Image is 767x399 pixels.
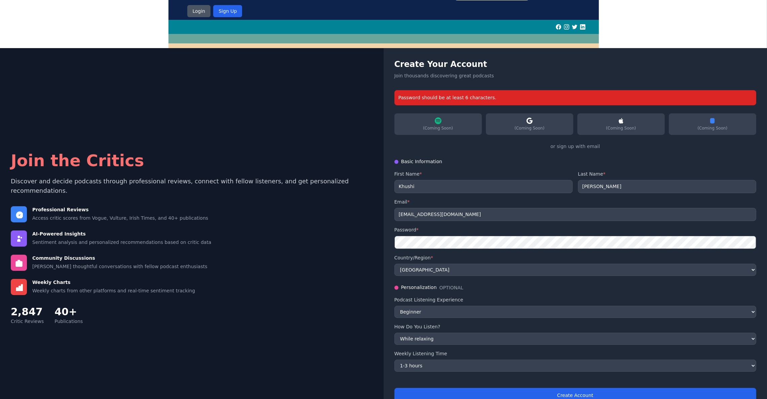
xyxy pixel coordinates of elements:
[32,279,195,286] h3: Weekly Charts
[213,5,242,17] button: Sign Up
[187,5,211,17] button: Login
[398,125,478,131] span: (Coming Soon)
[401,158,443,165] h3: Basic Information
[54,306,83,318] div: 40+
[401,284,437,291] h3: Personalization
[673,125,752,131] span: (Coming Soon)
[11,306,44,318] div: 2,847
[54,318,83,325] div: Publications
[394,72,757,79] p: Join thousands discovering great podcasts
[394,113,482,135] button: (Coming Soon)
[578,171,756,177] label: Last Name
[394,323,757,330] label: How Do You Listen?
[32,230,212,238] h3: AI-Powered Insights
[577,113,665,135] button: (Coming Soon)
[32,215,208,221] p: Access critic scores from Vogue, Vulture, Irish Times, and 40+ publications
[32,239,212,246] p: Sentiment analysis and personalized recommendations based on critic data
[32,206,208,213] h3: Professional Reviews
[394,350,757,357] label: Weekly Listening Time
[394,90,757,105] div: Password should be at least 6 characters.
[394,296,757,303] label: Podcast Listening Experience
[581,125,661,131] span: (Coming Soon)
[394,171,573,177] label: First Name
[394,226,757,233] label: Password
[32,287,195,294] p: Weekly charts from other platforms and real-time sentiment tracking
[32,255,207,262] h3: Community Discussions
[32,263,207,270] p: [PERSON_NAME] thoughtful conversations with fellow podcast enthusiasts
[394,254,757,261] label: Country/Region
[486,113,573,135] button: (Coming Soon)
[439,284,463,291] span: OPTIONAL
[669,113,756,135] button: (Coming Soon)
[394,143,757,150] div: or sign up with email
[11,152,373,169] h1: Join the Critics
[490,125,569,131] span: (Coming Soon)
[394,198,757,205] label: Email
[11,177,373,195] p: Discover and decide podcasts through professional reviews, connect with fellow listeners, and get...
[394,59,757,70] h2: Create Your Account
[11,318,44,325] div: Critic Reviews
